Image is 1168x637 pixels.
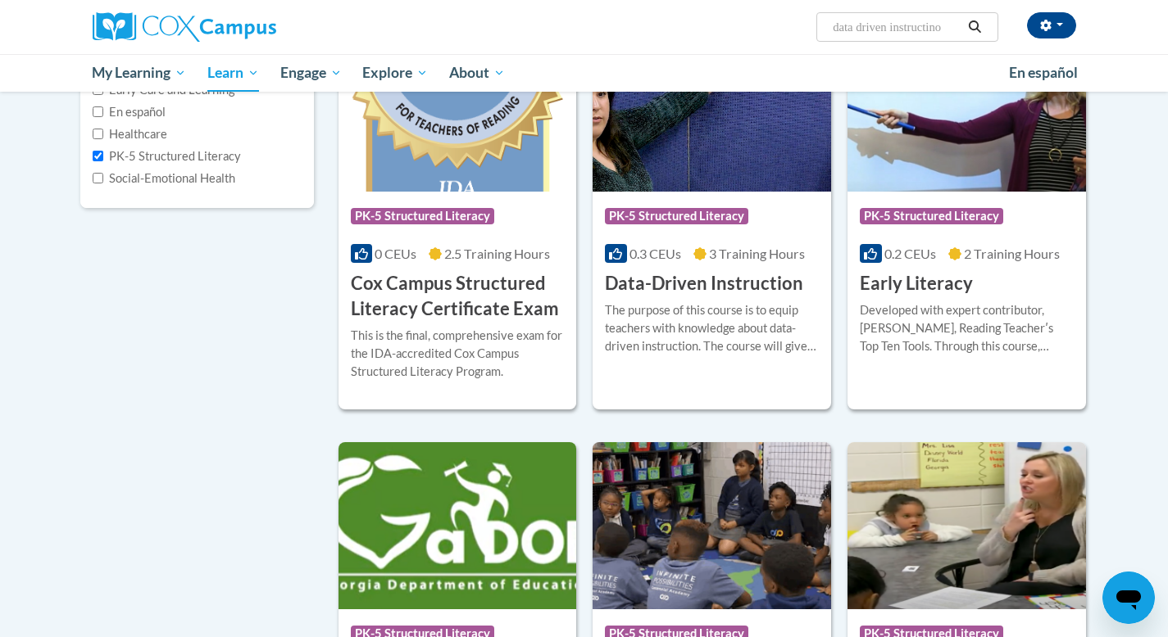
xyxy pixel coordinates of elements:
[339,442,577,609] img: Course Logo
[439,54,516,92] a: About
[351,208,494,224] span: PK-5 Structured Literacy
[593,25,831,192] img: Course Logo
[831,17,962,37] input: Search Courses
[351,327,565,381] div: This is the final, comprehensive exam for the IDA-accredited Cox Campus Structured Literacy Program.
[860,208,1003,224] span: PK-5 Structured Literacy
[93,173,103,183] input: Checkbox for Options
[884,246,936,261] span: 0.2 CEUs
[207,63,259,83] span: Learn
[629,246,681,261] span: 0.3 CEUs
[848,25,1086,192] img: Course Logo
[82,54,198,92] a: My Learning
[449,63,505,83] span: About
[93,169,235,187] label: Social-Emotional Health
[962,17,987,37] button: Search
[860,271,973,296] h3: Early Literacy
[709,246,805,261] span: 3 Training Hours
[93,147,241,165] label: PK-5 Structured Literacy
[1027,12,1076,38] button: Account Settings
[444,246,550,261] span: 2.5 Training Hours
[362,63,428,83] span: Explore
[848,442,1086,609] img: Course Logo
[93,12,404,42] a: Cox Campus
[593,25,831,409] a: Course LogoPK-5 Structured Literacy0.3 CEUs3 Training Hours Data-Driven InstructionThe purpose of...
[93,129,103,139] input: Checkbox for Options
[93,125,167,143] label: Healthcare
[93,151,103,161] input: Checkbox for Options
[93,103,166,121] label: En español
[352,54,439,92] a: Explore
[68,54,1101,92] div: Main menu
[339,25,577,192] img: Course Logo
[339,25,577,409] a: Course LogoPK-5 Structured Literacy0 CEUs2.5 Training Hours Cox Campus Structured Literacy Certif...
[998,56,1088,90] a: En español
[605,271,803,296] h3: Data-Driven Instruction
[375,246,416,261] span: 0 CEUs
[860,301,1074,355] div: Developed with expert contributor, [PERSON_NAME], Reading Teacherʹs Top Ten Tools. Through this c...
[605,301,819,355] div: The purpose of this course is to equip teachers with knowledge about data-driven instruction. The...
[964,246,1060,261] span: 2 Training Hours
[270,54,352,92] a: Engage
[605,208,748,224] span: PK-5 Structured Literacy
[93,12,276,42] img: Cox Campus
[197,54,270,92] a: Learn
[593,442,831,609] img: Course Logo
[1009,64,1078,81] span: En español
[1102,571,1155,624] iframe: Button to launch messaging window
[93,106,103,117] input: Checkbox for Options
[92,63,186,83] span: My Learning
[351,271,565,322] h3: Cox Campus Structured Literacy Certificate Exam
[848,25,1086,409] a: Course LogoPK-5 Structured Literacy0.2 CEUs2 Training Hours Early LiteracyDeveloped with expert c...
[280,63,342,83] span: Engage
